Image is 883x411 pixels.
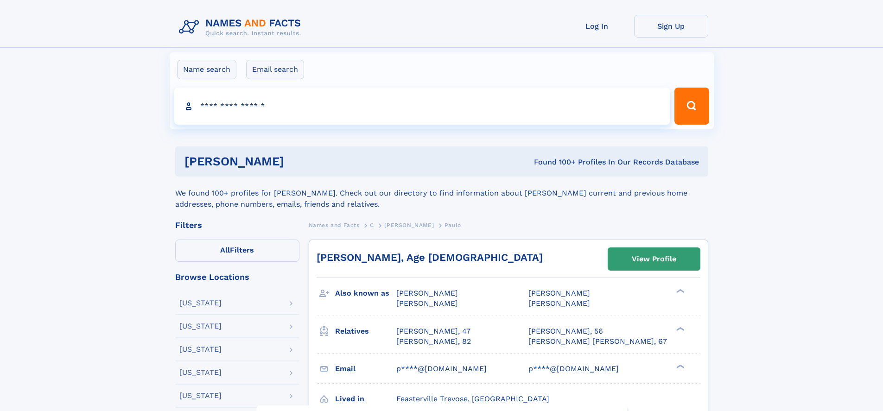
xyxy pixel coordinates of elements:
span: Feasterville Trevose, [GEOGRAPHIC_DATA] [396,394,549,403]
h1: [PERSON_NAME] [184,156,409,167]
a: [PERSON_NAME] [384,219,434,231]
a: [PERSON_NAME], Age [DEMOGRAPHIC_DATA] [317,252,543,263]
div: [US_STATE] [179,299,222,307]
span: [PERSON_NAME] [396,299,458,308]
div: View Profile [632,248,676,270]
a: Log In [560,15,634,38]
div: ❯ [674,326,685,332]
span: [PERSON_NAME] [384,222,434,228]
a: Names and Facts [309,219,360,231]
div: [US_STATE] [179,392,222,399]
h3: Relatives [335,323,396,339]
label: Email search [246,60,304,79]
div: [US_STATE] [179,322,222,330]
span: [PERSON_NAME] [396,289,458,297]
div: Found 100+ Profiles In Our Records Database [409,157,699,167]
label: Filters [175,240,299,262]
span: [PERSON_NAME] [528,289,590,297]
h3: Also known as [335,285,396,301]
div: [US_STATE] [179,346,222,353]
div: ❯ [674,363,685,369]
h3: Lived in [335,391,396,407]
span: C [370,222,374,228]
img: Logo Names and Facts [175,15,309,40]
a: [PERSON_NAME], 82 [396,336,471,347]
span: Paulo [445,222,461,228]
a: C [370,219,374,231]
button: Search Button [674,88,709,125]
div: We found 100+ profiles for [PERSON_NAME]. Check out our directory to find information about [PERS... [175,177,708,210]
div: Filters [175,221,299,229]
div: ❯ [674,288,685,294]
a: [PERSON_NAME], 47 [396,326,470,336]
a: [PERSON_NAME], 56 [528,326,603,336]
a: Sign Up [634,15,708,38]
label: Name search [177,60,236,79]
a: View Profile [608,248,700,270]
h3: Email [335,361,396,377]
div: Browse Locations [175,273,299,281]
a: [PERSON_NAME] [PERSON_NAME], 67 [528,336,667,347]
input: search input [174,88,671,125]
span: All [220,246,230,254]
div: [US_STATE] [179,369,222,376]
span: [PERSON_NAME] [528,299,590,308]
